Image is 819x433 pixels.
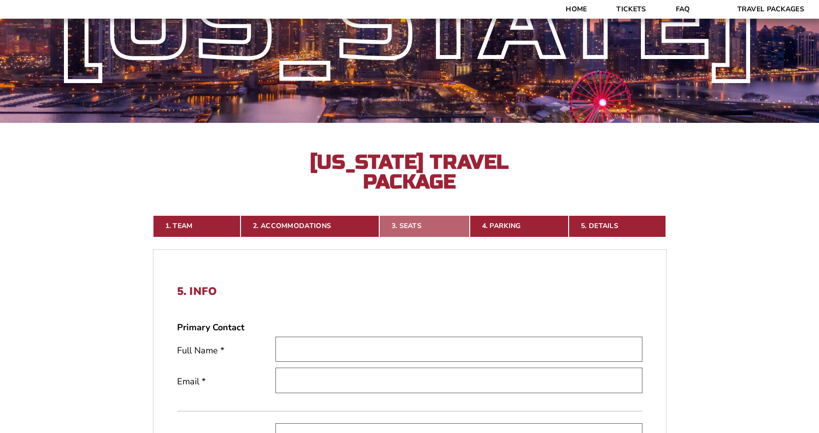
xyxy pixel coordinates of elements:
[379,215,470,237] a: 3. Seats
[153,215,241,237] a: 1. Team
[302,152,518,192] h2: [US_STATE] Travel Package
[177,321,244,334] strong: Primary Contact
[241,215,379,237] a: 2. Accommodations
[177,345,275,357] label: Full Name *
[177,375,275,388] label: Email *
[470,215,569,237] a: 4. Parking
[30,5,72,48] img: CBS Sports Thanksgiving Classic
[177,285,642,298] h2: 5. Info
